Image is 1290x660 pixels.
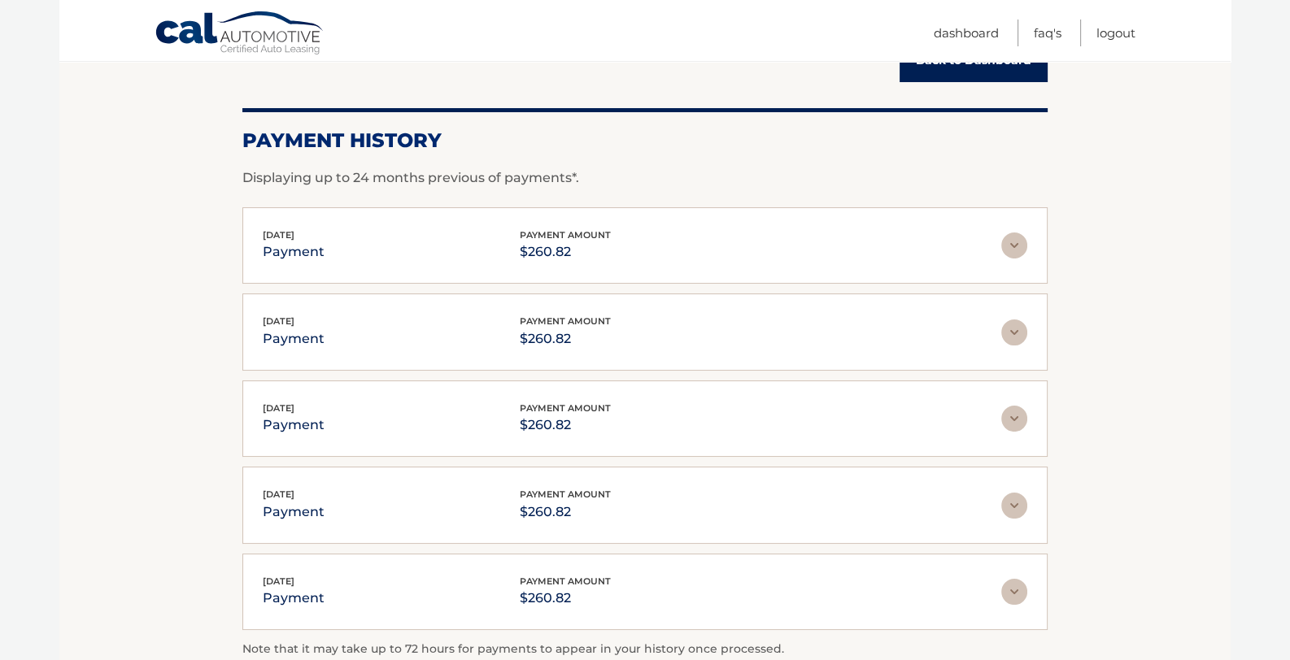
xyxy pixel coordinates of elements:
[1001,579,1027,605] img: accordion-rest.svg
[263,328,325,350] p: payment
[263,229,294,241] span: [DATE]
[263,241,325,263] p: payment
[242,640,1048,659] p: Note that it may take up to 72 hours for payments to appear in your history once processed.
[1001,319,1027,345] img: accordion-rest.svg
[520,501,611,523] p: $260.82
[242,128,1048,153] h2: Payment History
[263,402,294,414] span: [DATE]
[1001,232,1027,258] img: accordion-rest.svg
[263,315,294,327] span: [DATE]
[263,501,325,523] p: payment
[1001,493,1027,519] img: accordion-rest.svg
[520,488,611,500] span: payment amount
[520,328,611,350] p: $260.82
[1001,406,1027,432] img: accordion-rest.svg
[520,241,611,263] p: $260.82
[1096,20,1135,46] a: Logout
[520,587,611,610] p: $260.82
[263,575,294,587] span: [DATE]
[263,587,325,610] p: payment
[263,414,325,436] p: payment
[520,315,611,327] span: payment amount
[242,168,1048,188] p: Displaying up to 24 months previous of payments*.
[520,414,611,436] p: $260.82
[934,20,999,46] a: Dashboard
[520,402,611,414] span: payment amount
[520,229,611,241] span: payment amount
[155,11,325,58] a: Cal Automotive
[520,575,611,587] span: payment amount
[1034,20,1061,46] a: FAQ's
[263,488,294,500] span: [DATE]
